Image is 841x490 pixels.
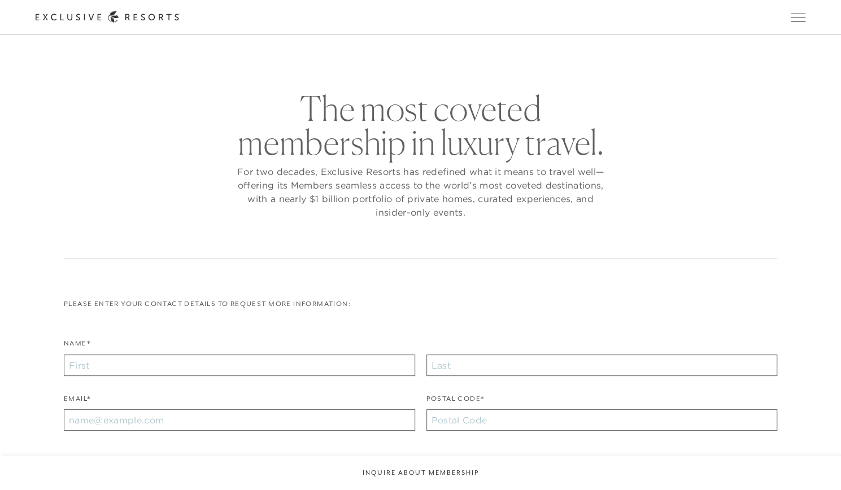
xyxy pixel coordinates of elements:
[426,355,778,376] input: Last
[64,338,90,355] label: Name*
[426,409,778,431] input: Postal Code
[234,91,607,159] h2: The most coveted membership in luxury travel.
[234,165,607,219] p: For two decades, Exclusive Resorts has redefined what it means to travel well—offering its Member...
[64,355,415,376] input: First
[64,409,415,431] input: name@example.com
[64,299,777,309] p: Please enter your contact details to request more information:
[426,393,485,410] label: Postal Code*
[791,14,805,21] button: Open navigation
[64,393,90,410] label: Email*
